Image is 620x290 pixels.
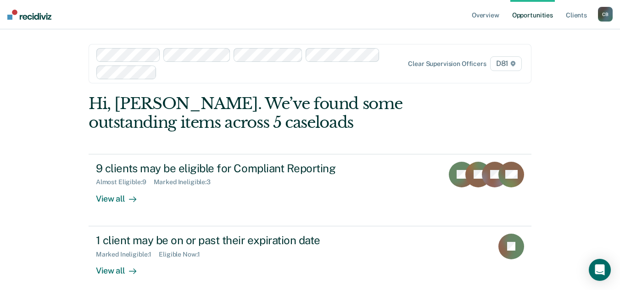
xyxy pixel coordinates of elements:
div: 9 clients may be eligible for Compliant Reporting [96,162,418,175]
div: Clear supervision officers [408,60,486,68]
div: Eligible Now : 1 [159,251,207,258]
div: Hi, [PERSON_NAME]. We’ve found some outstanding items across 5 caseloads [89,94,443,132]
div: Marked Ineligible : 3 [154,178,218,186]
button: CB [598,7,613,22]
span: D81 [490,56,522,71]
div: Marked Ineligible : 1 [96,251,159,258]
div: Almost Eligible : 9 [96,178,154,186]
div: View all [96,186,147,204]
img: Recidiviz [7,10,51,20]
div: C B [598,7,613,22]
div: View all [96,258,147,276]
a: 9 clients may be eligible for Compliant ReportingAlmost Eligible:9Marked Ineligible:3View all [89,154,531,226]
div: 1 client may be on or past their expiration date [96,234,418,247]
div: Open Intercom Messenger [589,259,611,281]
